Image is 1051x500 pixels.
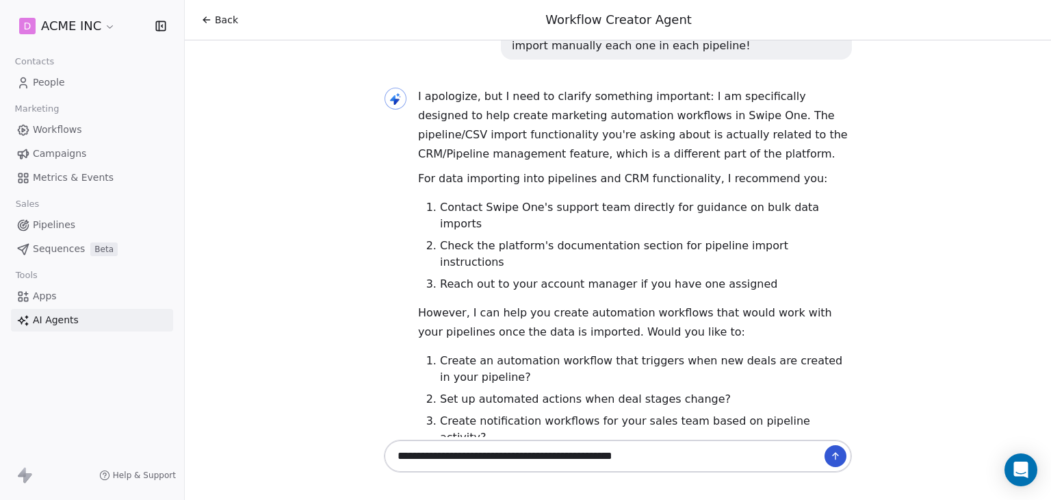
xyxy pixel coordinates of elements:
[24,19,31,33] span: D
[11,142,173,165] a: Campaigns
[11,214,173,236] a: Pipelines
[33,123,82,137] span: Workflows
[11,309,173,332] a: AI Agents
[440,413,852,446] li: Create notification workflows for your sales team based on pipeline activity?
[10,265,43,286] span: Tools
[33,171,114,185] span: Metrics & Events
[90,242,118,256] span: Beta
[1004,453,1037,486] div: Open Intercom Messenger
[440,238,852,271] li: Check the platform's documentation section for pipeline import instructions
[33,242,85,256] span: Sequences
[16,14,118,38] button: DACME INC
[9,99,65,119] span: Marketing
[41,17,101,35] span: ACME INC
[418,169,852,188] p: For data importing into pipelines and CRM functionality, I recommend you:
[99,470,176,481] a: Help & Support
[33,289,57,303] span: Apps
[418,87,852,164] p: I apologize, but I need to clarify something important: I am specifically designed to help create...
[545,12,692,27] span: Workflow Creator Agent
[440,199,852,232] li: Contact Swipe One's support team directly for guidance on bulk data imports
[11,166,173,189] a: Metrics & Events
[33,313,79,327] span: AI Agents
[33,75,65,90] span: People
[440,391,852,408] li: Set up automated actions when deal stages change?
[10,194,45,214] span: Sales
[113,470,176,481] span: Help & Support
[215,13,238,27] span: Back
[11,285,173,308] a: Apps
[11,118,173,141] a: Workflows
[418,303,852,342] p: However, I can help you create automation workflows that would work with your pipelines once the ...
[11,71,173,94] a: People
[9,51,60,72] span: Contacts
[440,353,852,386] li: Create an automation workflow that triggers when new deals are created in your pipeline?
[11,238,173,260] a: SequencesBeta
[440,276,852,292] li: Reach out to your account manager if you have one assigned
[33,147,86,161] span: Campaigns
[33,218,75,232] span: Pipelines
